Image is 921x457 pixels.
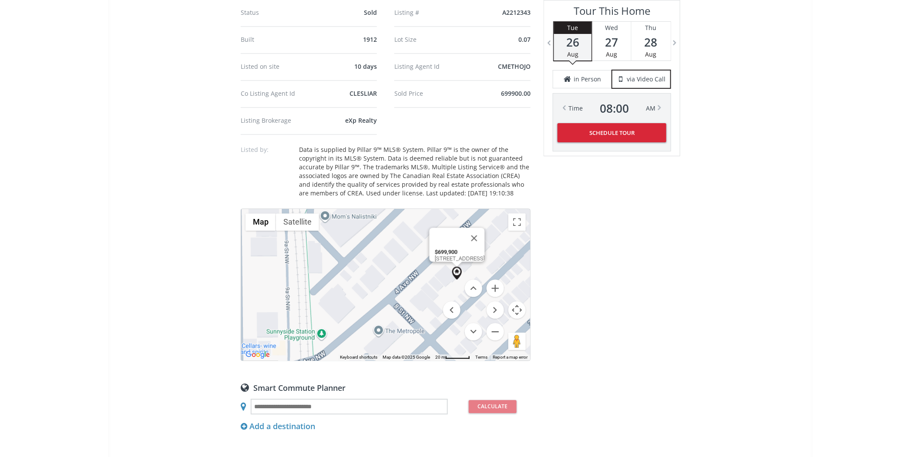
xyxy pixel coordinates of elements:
[606,50,618,58] span: Aug
[592,36,631,48] span: 27
[508,214,526,231] button: Toggle fullscreen view
[243,349,272,361] a: Open this area in Google Maps (opens a new window)
[435,355,445,360] span: 20 m
[243,349,272,361] img: Google
[600,102,629,114] span: 08 : 00
[435,249,485,262] div: [STREET_ADDRESS]
[592,22,631,34] div: Wed
[464,228,485,249] button: Close
[394,37,467,43] div: Lot Size
[645,50,657,58] span: Aug
[241,10,313,16] div: Status
[493,355,528,360] a: Report a map error
[671,36,709,48] span: 29
[394,64,467,70] div: Listing Agent Id
[502,9,531,17] span: A2212343
[475,355,487,360] a: Terms
[465,280,482,297] button: Move up
[241,421,315,433] div: Add a destination
[567,50,578,58] span: Aug
[241,118,313,124] div: Listing Brokerage
[498,63,531,71] span: CMETHOJO
[554,36,592,48] span: 26
[241,91,313,97] div: Co Listing Agent Id
[558,123,666,142] button: Schedule Tour
[632,36,671,48] span: 28
[364,9,377,17] span: Sold
[241,64,313,70] div: Listed on site
[574,75,601,84] span: in Person
[354,63,377,71] span: 10 days
[501,90,531,98] span: 699900.00
[469,400,517,413] button: Calculate
[465,323,482,341] button: Move down
[443,302,460,319] button: Move left
[627,75,666,84] span: via Video Call
[518,36,531,44] span: 0.07
[394,91,467,97] div: Sold Price
[345,117,377,125] span: eXp Realty
[363,36,377,44] span: 1912
[632,22,671,34] div: Thu
[568,102,655,114] div: Time AM
[487,302,504,319] button: Move right
[671,22,709,34] div: Fri
[383,355,430,360] span: Map data ©2025 Google
[435,249,457,255] span: $699,900
[299,146,531,198] div: Data is supplied by Pillar 9™ MLS® System. Pillar 9™ is the owner of the copyright in its MLS® Sy...
[276,214,319,231] button: Show satellite imagery
[487,323,504,341] button: Zoom out
[433,355,473,361] button: Map Scale: 20 m per 53 pixels
[241,37,313,43] div: Built
[553,5,671,21] h3: Tour This Home
[394,10,467,16] div: Listing #
[350,90,377,98] span: CLESLIAR
[554,22,592,34] div: Tue
[340,355,377,361] button: Keyboard shortcuts
[487,280,504,297] button: Zoom in
[508,302,526,319] button: Map camera controls
[508,333,526,350] button: Drag Pegman onto the map to open Street View
[241,383,531,393] div: Smart Commute Planner
[245,214,276,231] button: Show street map
[241,146,293,155] p: Listed by:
